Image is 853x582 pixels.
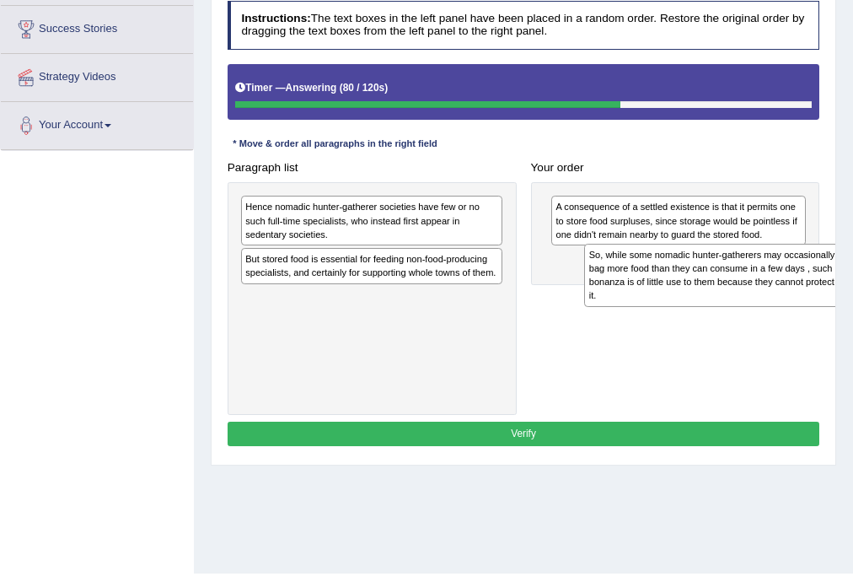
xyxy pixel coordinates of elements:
div: So, while some nomadic hunter-gatherers may occasionally bag more food than they can consume in a... [584,244,846,307]
a: Strategy Videos [1,54,193,96]
b: Instructions: [241,12,310,24]
b: Answering [286,82,337,94]
b: ) [384,82,388,94]
h4: Paragraph list [228,162,517,175]
div: * Move & order all paragraphs in the right field [228,137,443,152]
h4: The text boxes in the left panel have been placed in a random order. Restore the original order b... [228,1,820,49]
a: Success Stories [1,6,193,48]
button: Verify [228,422,820,446]
b: 80 / 120s [343,82,385,94]
b: ( [340,82,343,94]
div: But stored food is essential for feeding non-food-producing specialists, and certainly for suppor... [241,248,502,284]
div: Hence nomadic hunter-gatherer societies have few or no such full-time specialists, who instead fi... [241,196,502,245]
div: A consequence of a settled existence is that it permits one to store food surpluses, since storag... [551,196,806,245]
h4: Your order [531,162,820,175]
h5: Timer — [235,83,388,94]
a: Your Account [1,102,193,144]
